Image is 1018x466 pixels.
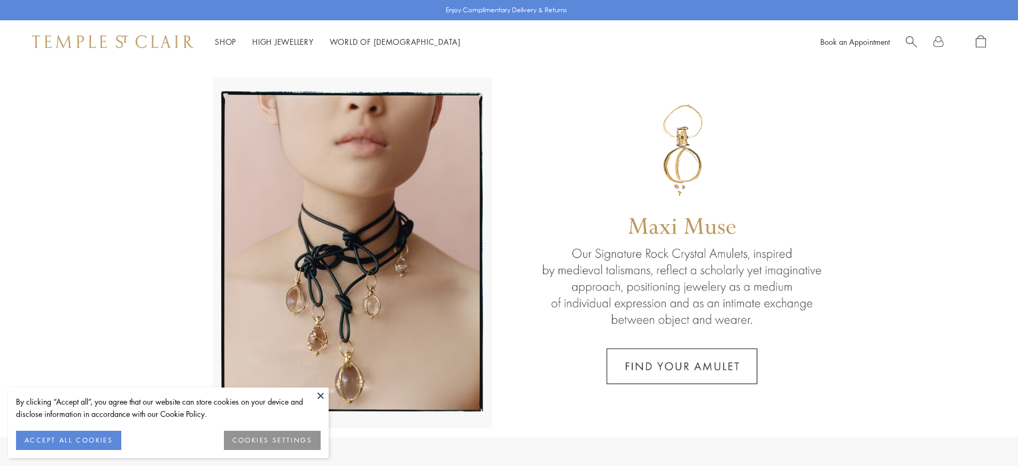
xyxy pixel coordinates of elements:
a: Book an Appointment [820,36,890,47]
p: Enjoy Complimentary Delivery & Returns [446,5,567,15]
button: ACCEPT ALL COOKIES [16,431,121,450]
img: Temple St. Clair [32,35,193,48]
a: World of [DEMOGRAPHIC_DATA]World of [DEMOGRAPHIC_DATA] [330,36,461,47]
nav: Main navigation [215,35,461,49]
div: By clicking “Accept all”, you agree that our website can store cookies on your device and disclos... [16,396,321,420]
a: High JewelleryHigh Jewellery [252,36,314,47]
a: ShopShop [215,36,236,47]
a: Open Shopping Bag [976,35,986,49]
button: COOKIES SETTINGS [224,431,321,450]
a: Search [906,35,917,49]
